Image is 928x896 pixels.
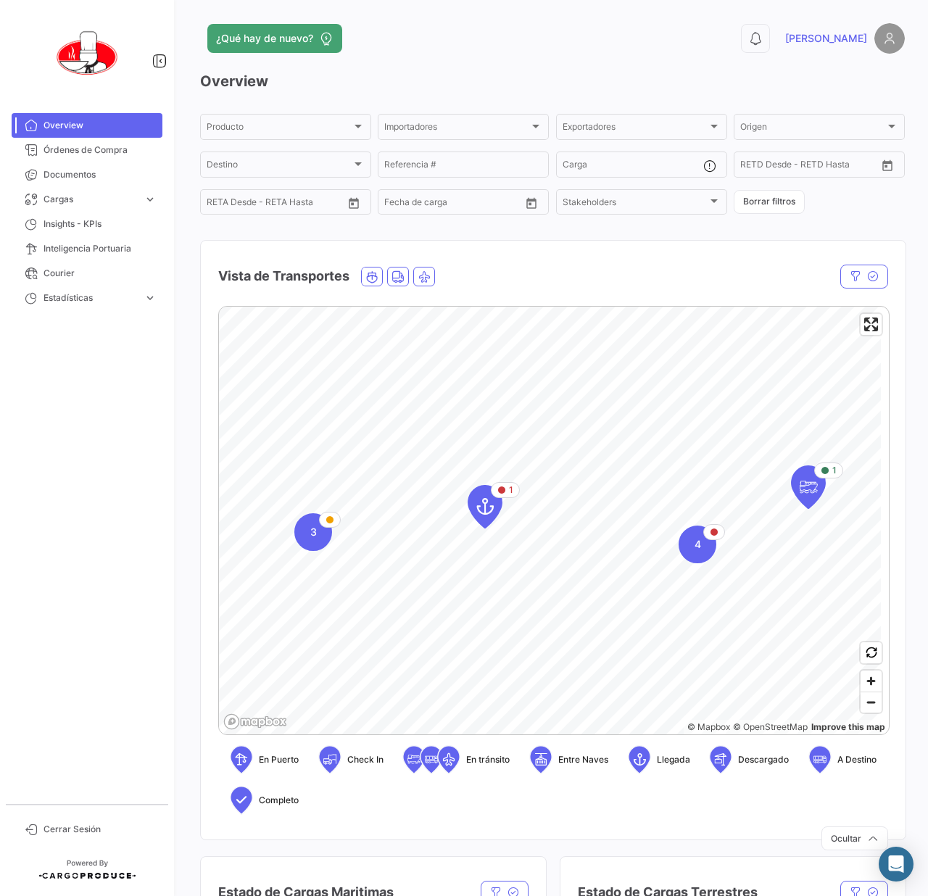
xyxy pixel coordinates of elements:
[679,526,716,563] div: Map marker
[861,692,882,713] button: Zoom out
[521,192,542,214] button: Open calendar
[200,71,905,91] h3: Overview
[738,753,789,766] span: Descargado
[563,124,708,134] span: Exportadores
[43,168,157,181] span: Documentos
[144,193,157,206] span: expand_more
[740,124,885,134] span: Origen
[216,31,313,46] span: ¿Qué hay de nuevo?
[347,753,384,766] span: Check In
[43,823,157,836] span: Cerrar Sesión
[12,138,162,162] a: Órdenes de Compra
[837,753,877,766] span: A Destino
[414,267,434,286] button: Air
[740,162,766,172] input: Desde
[776,162,842,172] input: Hasta
[219,307,881,737] canvas: Map
[43,267,157,280] span: Courier
[144,291,157,304] span: expand_more
[310,525,317,539] span: 3
[207,24,342,53] button: ¿Qué hay de nuevo?
[43,217,157,231] span: Insights - KPIs
[811,721,885,732] a: Map feedback
[12,212,162,236] a: Insights - KPIs
[43,119,157,132] span: Overview
[243,199,308,210] input: Hasta
[861,314,882,335] button: Enter fullscreen
[563,199,708,210] span: Stakeholders
[558,753,608,766] span: Entre Naves
[384,199,410,210] input: Desde
[832,464,837,477] span: 1
[207,162,352,172] span: Destino
[879,847,913,882] div: Abrir Intercom Messenger
[861,671,882,692] button: Zoom in
[420,199,486,210] input: Hasta
[388,267,408,286] button: Land
[43,144,157,157] span: Órdenes de Compra
[12,261,162,286] a: Courier
[12,162,162,187] a: Documentos
[362,267,382,286] button: Ocean
[695,537,701,552] span: 4
[51,17,123,90] img: 0621d632-ab00-45ba-b411-ac9e9fb3f036.png
[384,124,529,134] span: Importadores
[657,753,690,766] span: Llegada
[468,485,502,528] div: Map marker
[43,193,138,206] span: Cargas
[466,753,510,766] span: En tránsito
[785,31,867,46] span: [PERSON_NAME]
[207,124,352,134] span: Producto
[207,199,233,210] input: Desde
[218,266,349,286] h4: Vista de Transportes
[874,23,905,54] img: placeholder-user.png
[223,713,287,730] a: Mapbox logo
[791,465,826,509] div: Map marker
[733,721,808,732] a: OpenStreetMap
[12,113,162,138] a: Overview
[259,753,299,766] span: En Puerto
[734,190,805,214] button: Borrar filtros
[259,794,299,807] span: Completo
[821,826,888,850] button: Ocultar
[43,291,138,304] span: Estadísticas
[687,721,730,732] a: Mapbox
[12,236,162,261] a: Inteligencia Portuaria
[343,192,365,214] button: Open calendar
[877,154,898,176] button: Open calendar
[294,513,332,551] div: Map marker
[509,484,513,497] span: 1
[43,242,157,255] span: Inteligencia Portuaria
